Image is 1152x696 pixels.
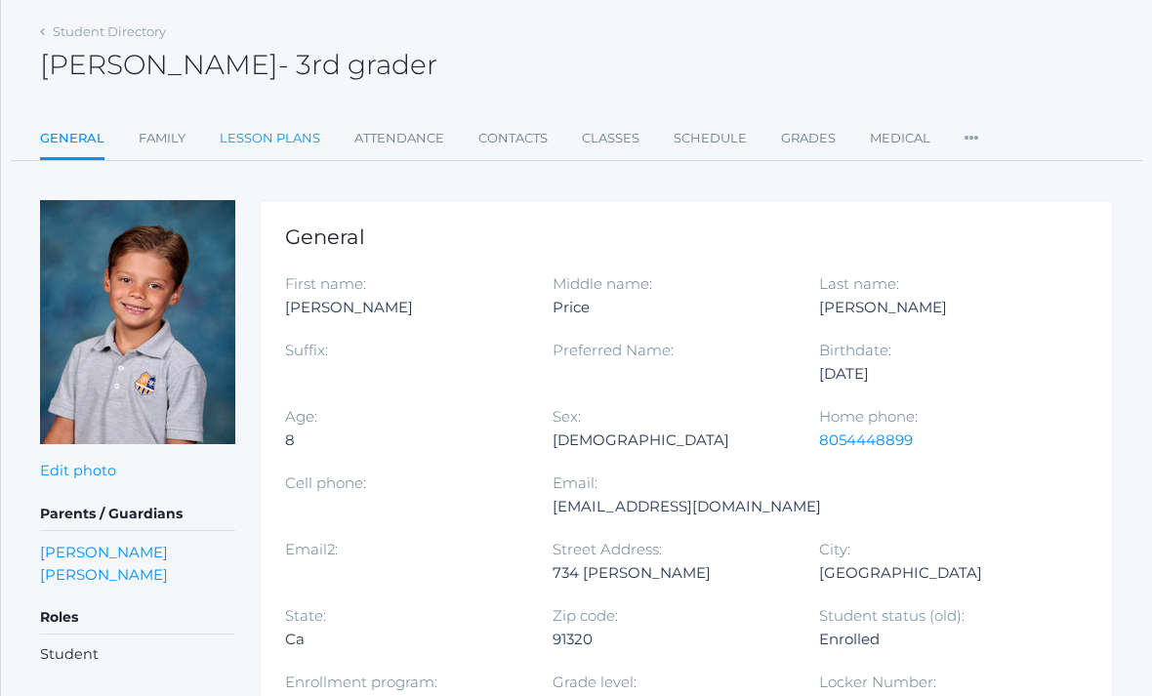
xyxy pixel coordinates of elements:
[819,430,913,449] a: 8054448899
[819,274,899,293] label: Last name:
[40,601,235,635] h5: Roles
[40,644,235,666] li: Student
[553,495,821,518] div: [EMAIL_ADDRESS][DOMAIN_NAME]
[781,119,836,158] a: Grades
[870,119,930,158] a: Medical
[278,48,437,81] span: - 3rd grader
[553,628,791,651] div: 91320
[819,296,1057,319] div: [PERSON_NAME]
[553,429,791,452] div: [DEMOGRAPHIC_DATA]
[819,628,1057,651] div: Enrolled
[553,341,674,359] label: Preferred Name:
[553,540,662,558] label: Street Address:
[285,274,366,293] label: First name:
[285,296,523,319] div: [PERSON_NAME]
[819,341,891,359] label: Birthdate:
[553,296,791,319] div: Price
[819,540,850,558] label: City:
[285,225,1088,248] h1: General
[819,362,1057,386] div: [DATE]
[674,119,747,158] a: Schedule
[40,462,116,479] a: Edit photo
[819,561,1057,585] div: [GEOGRAPHIC_DATA]
[40,200,235,444] img: Nash Dickey
[582,119,639,158] a: Classes
[285,407,317,426] label: Age:
[285,673,437,691] label: Enrollment program:
[553,606,618,625] label: Zip code:
[553,561,791,585] div: 734 [PERSON_NAME]
[40,50,437,80] h2: [PERSON_NAME]
[285,473,366,492] label: Cell phone:
[40,563,168,586] a: [PERSON_NAME]
[553,274,652,293] label: Middle name:
[819,407,918,426] label: Home phone:
[553,407,581,426] label: Sex:
[285,606,326,625] label: State:
[220,119,320,158] a: Lesson Plans
[819,606,965,625] label: Student status (old):
[40,498,235,531] h5: Parents / Guardians
[139,119,185,158] a: Family
[285,341,328,359] label: Suffix:
[285,540,338,558] label: Email2:
[354,119,444,158] a: Attendance
[553,473,597,492] label: Email:
[478,119,548,158] a: Contacts
[53,23,166,39] a: Student Directory
[819,673,936,691] label: Locker Number:
[40,541,168,563] a: [PERSON_NAME]
[553,673,637,691] label: Grade level:
[285,429,523,452] div: 8
[40,119,104,161] a: General
[285,628,523,651] div: Ca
